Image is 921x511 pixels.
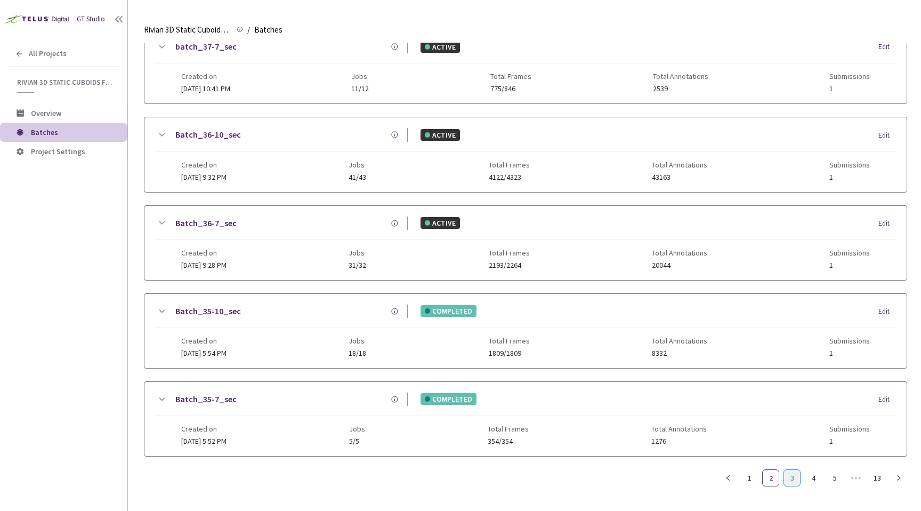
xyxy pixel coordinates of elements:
[144,382,907,456] div: Batch_35-7_secCOMPLETEDEditCreated on[DATE] 5:52 PMJobs5/5Total Frames354/354Total Annotations127...
[351,85,369,93] span: 11/12
[77,14,105,25] div: GT Studio
[181,172,227,182] span: [DATE] 9:32 PM
[181,348,227,358] span: [DATE] 5:54 PM
[829,249,870,257] span: Submissions
[847,469,865,486] li: Next 5 Pages
[878,394,896,405] div: Edit
[175,128,241,141] a: Batch_36-10_sec
[31,147,85,156] span: Project Settings
[652,161,707,169] span: Total Annotations
[720,469,737,486] li: Previous Page
[762,469,779,486] li: 2
[175,305,241,318] a: Batch_35-10_sec
[144,294,907,368] div: Batch_35-10_secCOMPLETEDEditCreated on[DATE] 5:54 PMJobs18/18Total Frames1809/1809Total Annotatio...
[489,261,530,269] span: 2193/2264
[349,437,365,445] span: 5/5
[349,249,366,257] span: Jobs
[181,249,227,257] span: Created on
[741,470,757,486] a: 1
[878,306,896,317] div: Edit
[652,349,707,357] span: 8332
[805,470,821,486] a: 4
[720,469,737,486] button: left
[181,260,227,270] span: [DATE] 9:28 PM
[144,206,907,280] div: Batch_36-7_secACTIVEEditCreated on[DATE] 9:28 PMJobs31/32Total Frames2193/2264Total Annotations20...
[421,41,460,53] div: ACTIVE
[488,425,529,433] span: Total Frames
[652,337,707,345] span: Total Annotations
[349,161,366,169] span: Jobs
[254,23,282,36] span: Batches
[181,436,227,446] span: [DATE] 5:52 PM
[878,218,896,229] div: Edit
[349,349,366,357] span: 18/18
[829,261,870,269] span: 1
[829,85,870,93] span: 1
[490,72,531,81] span: Total Frames
[829,173,870,181] span: 1
[175,393,237,406] a: Batch_35-7_sec
[653,72,708,81] span: Total Annotations
[847,469,865,486] span: •••
[829,425,870,433] span: Submissions
[827,470,843,486] a: 5
[181,161,227,169] span: Created on
[829,72,870,81] span: Submissions
[421,393,476,405] div: COMPLETED
[31,127,58,137] span: Batches
[349,425,365,433] span: Jobs
[869,469,886,486] li: 13
[489,249,530,257] span: Total Frames
[181,425,227,433] span: Created on
[29,49,67,58] span: All Projects
[490,85,531,93] span: 775/846
[247,23,250,36] li: /
[488,437,529,445] span: 354/354
[890,469,907,486] li: Next Page
[175,217,237,230] a: Batch_36-7_sec
[784,470,800,486] a: 3
[144,117,907,191] div: Batch_36-10_secACTIVEEditCreated on[DATE] 9:32 PMJobs41/43Total Frames4122/4323Total Annotations4...
[489,173,530,181] span: 4122/4323
[489,337,530,345] span: Total Frames
[175,40,237,53] a: batch_37-7_sec
[829,337,870,345] span: Submissions
[349,261,366,269] span: 31/32
[783,469,801,486] li: 3
[144,29,907,103] div: batch_37-7_secACTIVEEditCreated on[DATE] 10:41 PMJobs11/12Total Frames775/846Total Annotations253...
[829,437,870,445] span: 1
[651,437,707,445] span: 1276
[895,475,902,481] span: right
[181,337,227,345] span: Created on
[652,173,707,181] span: 43163
[17,78,112,87] span: Rivian 3D Static Cuboids fixed[2024-25]
[826,469,843,486] li: 5
[349,337,366,345] span: Jobs
[805,469,822,486] li: 4
[741,469,758,486] li: 1
[829,161,870,169] span: Submissions
[181,72,230,81] span: Created on
[489,349,530,357] span: 1809/1809
[869,470,885,486] a: 13
[31,108,61,118] span: Overview
[421,217,460,229] div: ACTIVE
[421,305,476,317] div: COMPLETED
[763,470,779,486] a: 2
[489,161,530,169] span: Total Frames
[653,85,708,93] span: 2539
[349,173,366,181] span: 41/43
[651,425,707,433] span: Total Annotations
[421,129,460,141] div: ACTIVE
[652,249,707,257] span: Total Annotations
[878,42,896,52] div: Edit
[144,23,230,36] span: Rivian 3D Static Cuboids fixed[2024-25]
[351,72,369,81] span: Jobs
[181,84,230,93] span: [DATE] 10:41 PM
[878,130,896,141] div: Edit
[725,475,731,481] span: left
[652,261,707,269] span: 20044
[890,469,907,486] button: right
[829,349,870,357] span: 1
